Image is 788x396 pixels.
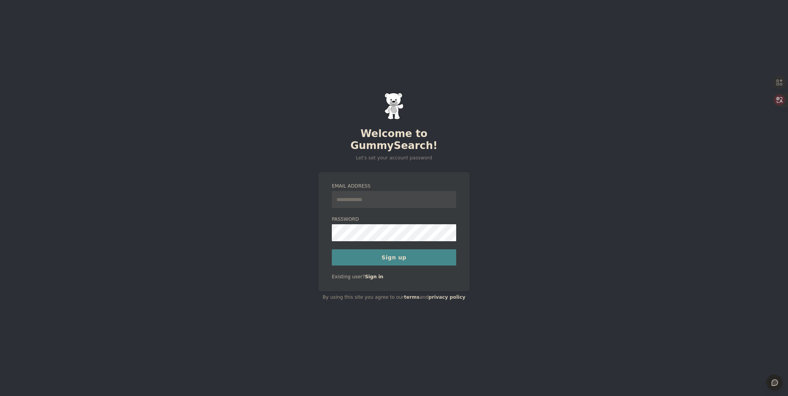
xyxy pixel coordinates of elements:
div: By using this site you agree to our and [318,291,470,304]
p: Let's set your account password [318,155,470,162]
h2: Welcome to GummySearch! [318,128,470,152]
label: Email Address [332,183,456,190]
button: Sign up [332,249,456,266]
span: Existing user? [332,274,365,279]
label: Password [332,216,456,223]
img: Gummy Bear [384,93,404,120]
a: terms [404,294,419,300]
a: privacy policy [428,294,465,300]
a: Sign in [365,274,384,279]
